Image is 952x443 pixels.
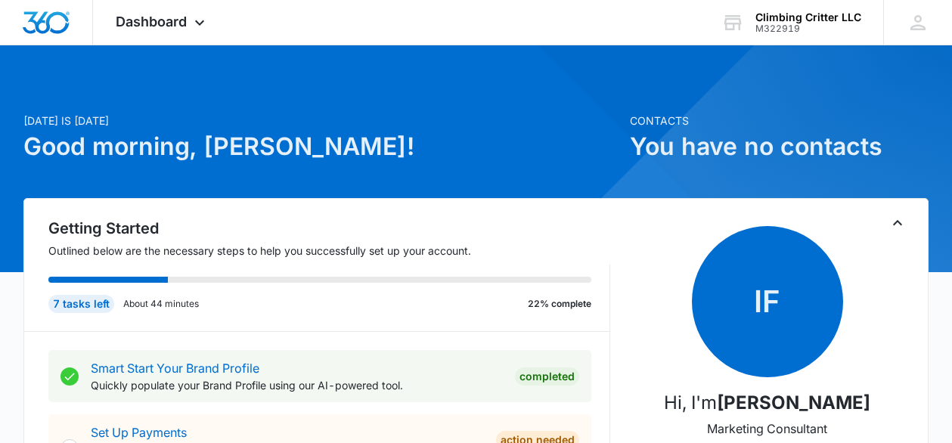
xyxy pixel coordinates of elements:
a: Smart Start Your Brand Profile [91,361,259,376]
p: Contacts [630,113,929,129]
div: account name [755,11,861,23]
p: 22% complete [528,297,591,311]
div: 7 tasks left [48,295,114,313]
a: Set Up Payments [91,425,187,440]
span: IF [692,226,843,377]
h1: You have no contacts [630,129,929,165]
h1: Good morning, [PERSON_NAME]! [23,129,620,165]
p: Hi, I'm [664,389,870,417]
h2: Getting Started [48,217,609,240]
button: Toggle Collapse [888,214,907,232]
p: [DATE] is [DATE] [23,113,620,129]
p: Marketing Consultant [707,420,827,438]
p: Quickly populate your Brand Profile using our AI-powered tool. [91,377,502,393]
strong: [PERSON_NAME] [717,392,870,414]
p: About 44 minutes [123,297,199,311]
div: account id [755,23,861,34]
div: Completed [515,367,579,386]
span: Dashboard [116,14,187,29]
p: Outlined below are the necessary steps to help you successfully set up your account. [48,243,609,259]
